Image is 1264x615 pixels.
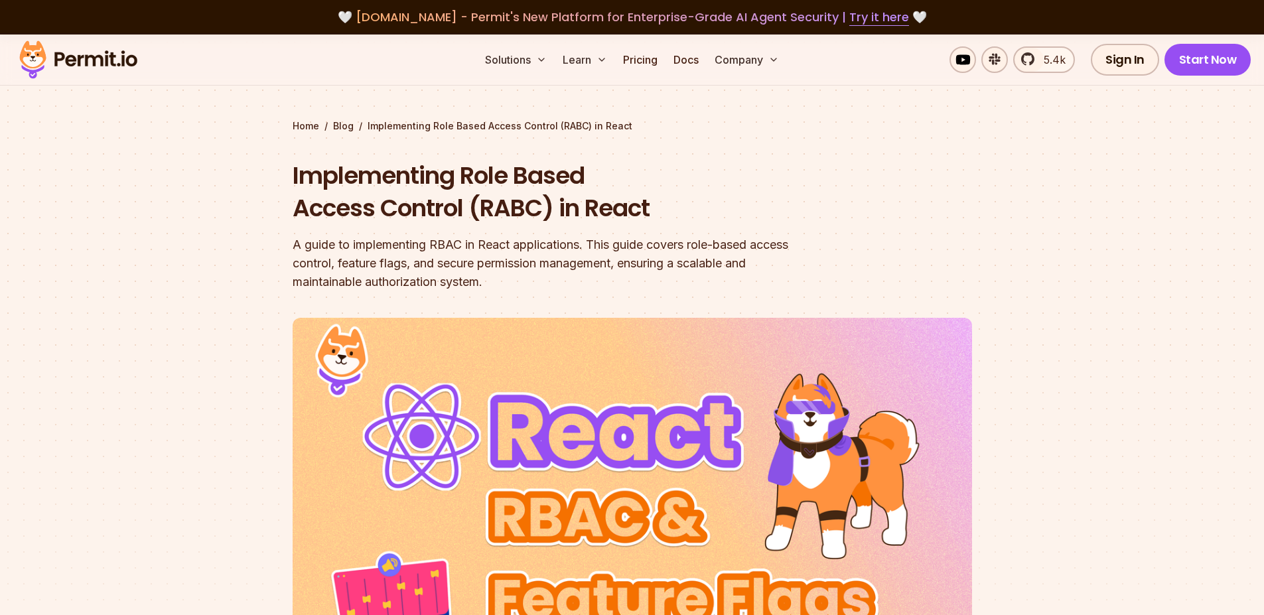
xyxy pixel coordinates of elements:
a: Home [293,119,319,133]
span: [DOMAIN_NAME] - Permit's New Platform for Enterprise-Grade AI Agent Security | [356,9,909,25]
a: Start Now [1164,44,1251,76]
img: Permit logo [13,37,143,82]
a: Pricing [618,46,663,73]
button: Company [709,46,784,73]
a: Blog [333,119,354,133]
a: 5.4k [1013,46,1075,73]
a: Docs [668,46,704,73]
button: Learn [557,46,612,73]
a: Try it here [849,9,909,26]
div: A guide to implementing RBAC in React applications. This guide covers role-based access control, ... [293,236,802,291]
button: Solutions [480,46,552,73]
h1: Implementing Role Based Access Control (RABC) in React [293,159,802,225]
span: 5.4k [1036,52,1066,68]
a: Sign In [1091,44,1159,76]
div: 🤍 🤍 [32,8,1232,27]
div: / / [293,119,972,133]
